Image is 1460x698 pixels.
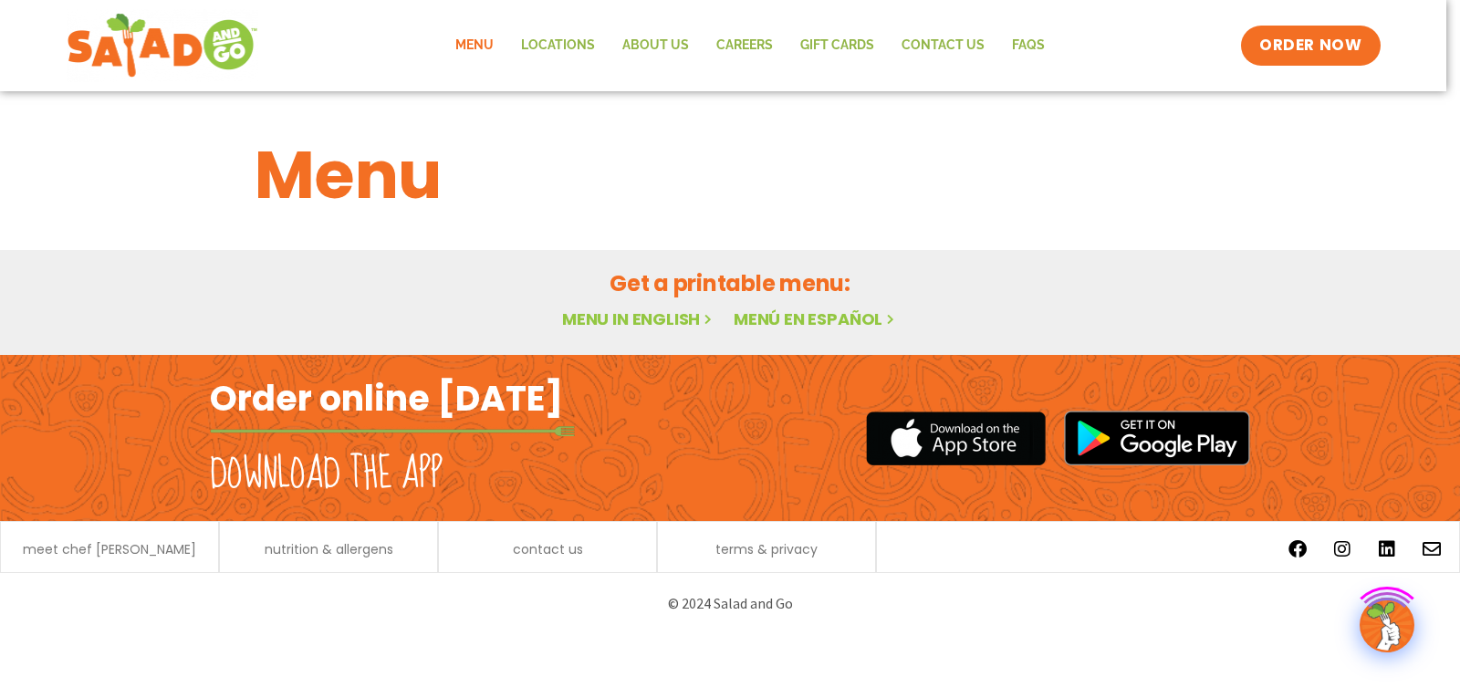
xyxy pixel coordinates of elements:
a: nutrition & allergens [265,543,393,556]
a: GIFT CARDS [787,25,888,67]
img: new-SAG-logo-768×292 [67,9,259,82]
a: meet chef [PERSON_NAME] [23,543,196,556]
h2: Get a printable menu: [255,267,1205,299]
a: Careers [703,25,787,67]
a: Menu in English [562,307,715,330]
span: ORDER NOW [1259,35,1361,57]
a: FAQs [998,25,1058,67]
img: fork [210,426,575,436]
img: appstore [866,409,1046,468]
a: About Us [609,25,703,67]
p: © 2024 Salad and Go [219,591,1241,616]
a: Locations [507,25,609,67]
a: Contact Us [888,25,998,67]
nav: Menu [442,25,1058,67]
h2: Download the app [210,449,443,500]
a: contact us [513,543,583,556]
a: ORDER NOW [1241,26,1380,66]
a: Menu [442,25,507,67]
a: Menú en español [734,307,898,330]
h2: Order online [DATE] [210,376,563,421]
img: google_play [1064,411,1250,465]
a: terms & privacy [715,543,818,556]
h1: Menu [255,126,1205,224]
